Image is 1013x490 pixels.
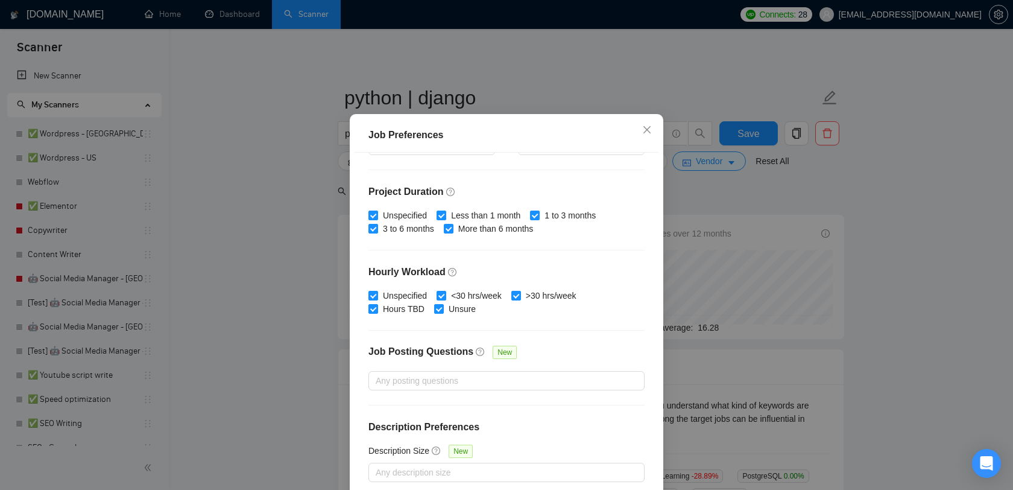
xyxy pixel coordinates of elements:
[378,302,429,316] span: Hours TBD
[476,347,485,357] span: question-circle
[378,289,432,302] span: Unspecified
[446,187,456,197] span: question-circle
[446,289,506,302] span: <30 hrs/week
[368,265,645,279] h4: Hourly Workload
[368,128,645,142] div: Job Preferences
[368,185,645,199] h4: Project Duration
[453,222,538,235] span: More than 6 months
[972,449,1001,478] div: Open Intercom Messenger
[449,445,473,458] span: New
[368,345,473,359] h4: Job Posting Questions
[444,302,481,316] span: Unsure
[493,346,517,359] span: New
[521,289,581,302] span: >30 hrs/week
[378,209,432,222] span: Unspecified
[448,267,458,277] span: question-circle
[368,420,645,434] h4: Description Preferences
[495,136,518,170] div: -
[432,446,441,456] span: question-circle
[540,209,601,222] span: 1 to 3 months
[631,114,663,147] button: Close
[446,209,525,222] span: Less than 1 month
[368,444,429,457] h5: Description Size
[642,125,652,135] span: close
[378,222,439,235] span: 3 to 6 months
